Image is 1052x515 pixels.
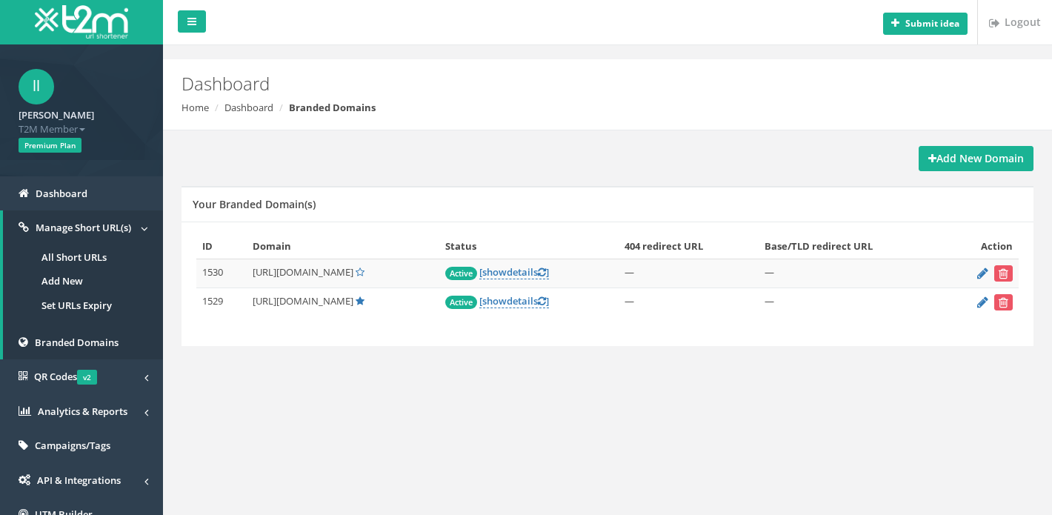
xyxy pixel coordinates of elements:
[439,233,619,259] th: Status
[759,259,945,288] td: —
[479,265,549,279] a: [showdetails]
[19,122,144,136] span: T2M Member
[224,101,273,114] a: Dashboard
[3,293,163,318] a: Set URLs Expiry
[19,104,144,136] a: [PERSON_NAME] T2M Member
[196,233,247,259] th: ID
[38,405,127,418] span: Analytics & Reports
[253,265,353,279] span: [URL][DOMAIN_NAME]
[356,294,364,308] a: Default
[759,288,945,317] td: —
[182,101,209,114] a: Home
[37,474,121,487] span: API & Integrations
[759,233,945,259] th: Base/TLD redirect URL
[356,265,364,279] a: Set Default
[196,259,247,288] td: 1530
[34,370,97,383] span: QR Codes
[36,221,131,234] span: Manage Short URL(s)
[919,146,1033,171] a: Add New Domain
[619,259,759,288] td: —
[35,439,110,452] span: Campaigns/Tags
[482,294,507,308] span: show
[445,296,477,309] span: Active
[196,288,247,317] td: 1529
[289,101,376,114] strong: Branded Domains
[35,336,119,349] span: Branded Domains
[905,17,959,30] b: Submit idea
[35,5,128,39] img: T2M
[883,13,968,35] button: Submit idea
[36,187,87,200] span: Dashboard
[77,370,97,385] span: v2
[928,151,1024,165] strong: Add New Domain
[619,233,759,259] th: 404 redirect URL
[193,199,316,210] h5: Your Branded Domain(s)
[619,288,759,317] td: —
[3,245,163,270] a: All Short URLs
[182,74,888,93] h2: Dashboard
[247,233,439,259] th: Domain
[19,69,54,104] span: ll
[19,108,94,122] strong: [PERSON_NAME]
[479,294,549,308] a: [showdetails]
[253,294,353,308] span: [URL][DOMAIN_NAME]
[445,267,477,280] span: Active
[3,269,163,293] a: Add New
[945,233,1019,259] th: Action
[19,138,81,153] span: Premium Plan
[482,265,507,279] span: show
